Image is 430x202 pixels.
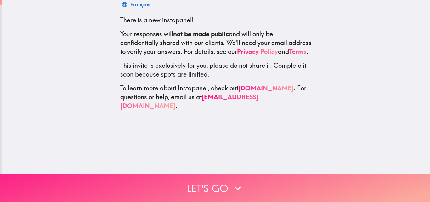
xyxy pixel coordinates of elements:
p: To learn more about Instapanel, check out . For questions or help, email us at . [120,84,312,110]
p: Your responses will and will only be confidentially shared with our clients. We'll need your emai... [120,30,312,56]
a: [EMAIL_ADDRESS][DOMAIN_NAME] [120,93,258,110]
a: [DOMAIN_NAME] [238,84,294,92]
p: This invite is exclusively for you, please do not share it. Complete it soon because spots are li... [120,61,312,79]
span: There is a new instapanel! [120,16,194,24]
a: Privacy Policy [237,48,278,55]
a: Terms [289,48,307,55]
b: not be made public [173,30,229,38]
